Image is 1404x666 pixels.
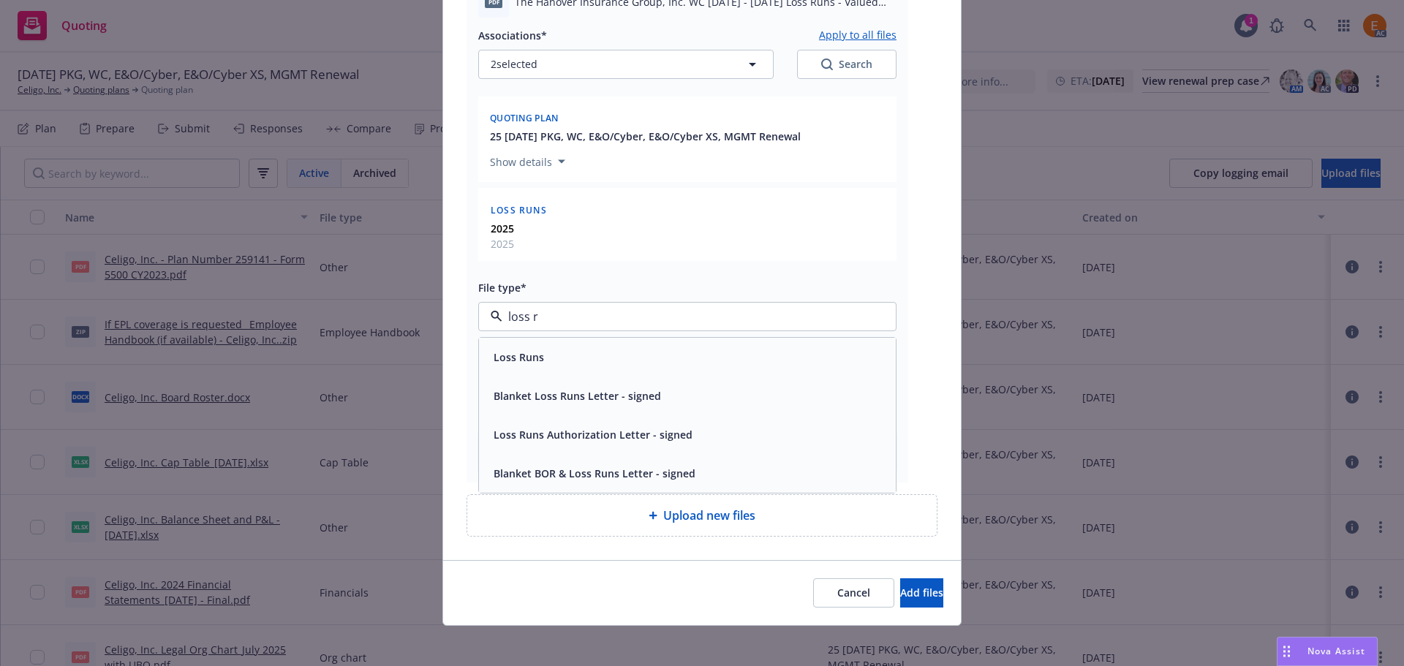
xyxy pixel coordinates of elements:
button: SearchSearch [797,50,897,79]
button: Loss Runs Authorization Letter - signed [494,427,692,442]
span: Upload new files [663,507,755,524]
span: Loss Runs [491,204,547,216]
span: Nova Assist [1307,645,1365,657]
button: Cancel [813,578,894,608]
button: Add files [900,578,943,608]
div: Upload new files [467,494,937,537]
strong: 2025 [491,222,514,235]
span: Associations* [478,29,547,42]
span: 2 selected [491,56,537,72]
span: 2025 [491,236,514,251]
span: Quoting plan [490,112,559,124]
span: Add files [900,586,943,599]
div: Drag to move [1277,637,1296,665]
button: Blanket Loss Runs Letter - signed [494,388,661,404]
span: Cancel [837,586,870,599]
button: Loss Runs [494,349,544,365]
input: Filter by keyword [502,308,867,325]
button: Blanket BOR & Loss Runs Letter - signed [494,466,695,481]
svg: Search [821,58,833,70]
button: 25 [DATE] PKG, WC, E&O/Cyber, E&O/Cyber XS, MGMT Renewal [490,129,801,144]
button: Apply to all files [819,26,897,44]
div: Search [821,57,872,72]
span: File type* [478,281,526,295]
button: Show details [484,153,571,170]
button: Nova Assist [1277,637,1378,666]
button: 2selected [478,50,774,79]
